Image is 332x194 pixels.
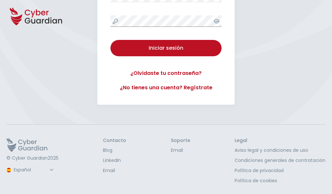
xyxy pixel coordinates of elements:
[235,147,325,154] a: Aviso legal y condiciones de uso
[171,138,190,144] h3: Soporte
[235,177,325,184] a: Política de cookies
[235,157,325,164] a: Condiciones generales de contratación
[7,155,58,161] p: © Cyber Guardian 2025
[235,138,325,144] h3: Legal
[110,69,222,77] a: ¿Olvidaste tu contraseña?
[110,40,222,56] button: Iniciar sesión
[7,168,11,172] img: region-logo
[235,167,325,174] a: Política de privacidad
[115,44,217,52] div: Iniciar sesión
[110,84,222,92] a: ¿No tienes una cuenta? Regístrate
[103,157,126,164] a: LinkedIn
[103,147,126,154] a: Blog
[171,147,190,154] a: Email
[103,138,126,144] h3: Contacto
[103,167,126,174] a: Email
